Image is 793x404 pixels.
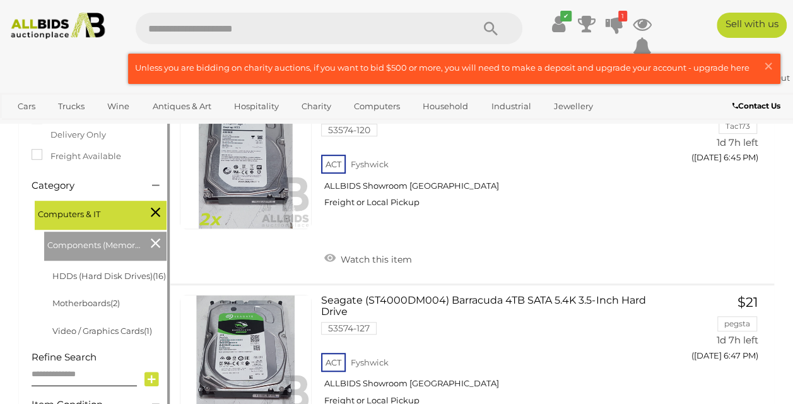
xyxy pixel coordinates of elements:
a: Watch this item [321,249,415,268]
a: Motherboards(2) [52,298,120,308]
a: Household [414,96,476,117]
a: HDDs (Hard Disk Drives)(16) [52,271,166,281]
a: $49 Tac173 1d 7h left ([DATE] 6:45 PM) [683,97,761,170]
a: [GEOGRAPHIC_DATA] [105,117,211,138]
a: Contact Us [732,99,784,113]
span: (16) [153,271,166,281]
a: Jewellery [546,96,601,117]
span: Watch this item [338,254,412,265]
span: $21 [737,294,758,310]
b: Contact Us [732,101,780,110]
span: (2) [110,298,120,308]
a: Sports [56,117,98,138]
i: 1 [618,11,627,21]
a: 1 [605,13,624,35]
img: Allbids.com.au [6,13,110,39]
a: Trucks [50,96,93,117]
a: Antiques & Art [144,96,220,117]
span: (1) [144,326,152,336]
a: Office [9,117,50,138]
h4: Category [32,181,133,191]
span: Components (Memory, Storage, Cards) [47,235,142,252]
button: Search [459,13,522,44]
a: Sell with us [717,13,787,38]
label: Freight Available [32,149,121,163]
span: Computers & IT [38,204,132,222]
a: Cars [9,96,44,117]
h4: Refine Search [32,352,167,363]
a: Industrial [483,96,539,117]
a: ✔ [549,13,568,35]
a: Seagate (ST4000DM000) 4TB SATA 5.9K 3.5-Inch Hard Drive - Lot of Two 53574-120 ACT Fyshwick ALLBI... [331,97,664,217]
a: Wine [99,96,138,117]
i: ✔ [560,11,572,21]
a: Computers [346,96,408,117]
a: $21 pegsta 1d 7h left ([DATE] 6:47 PM) [683,295,761,367]
a: Hospitality [226,96,287,117]
a: Video / Graphics Cards(1) [52,326,152,336]
label: Warehouse Direct - Delivery Only [32,113,157,143]
a: Charity [293,96,339,117]
span: × [763,54,774,78]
